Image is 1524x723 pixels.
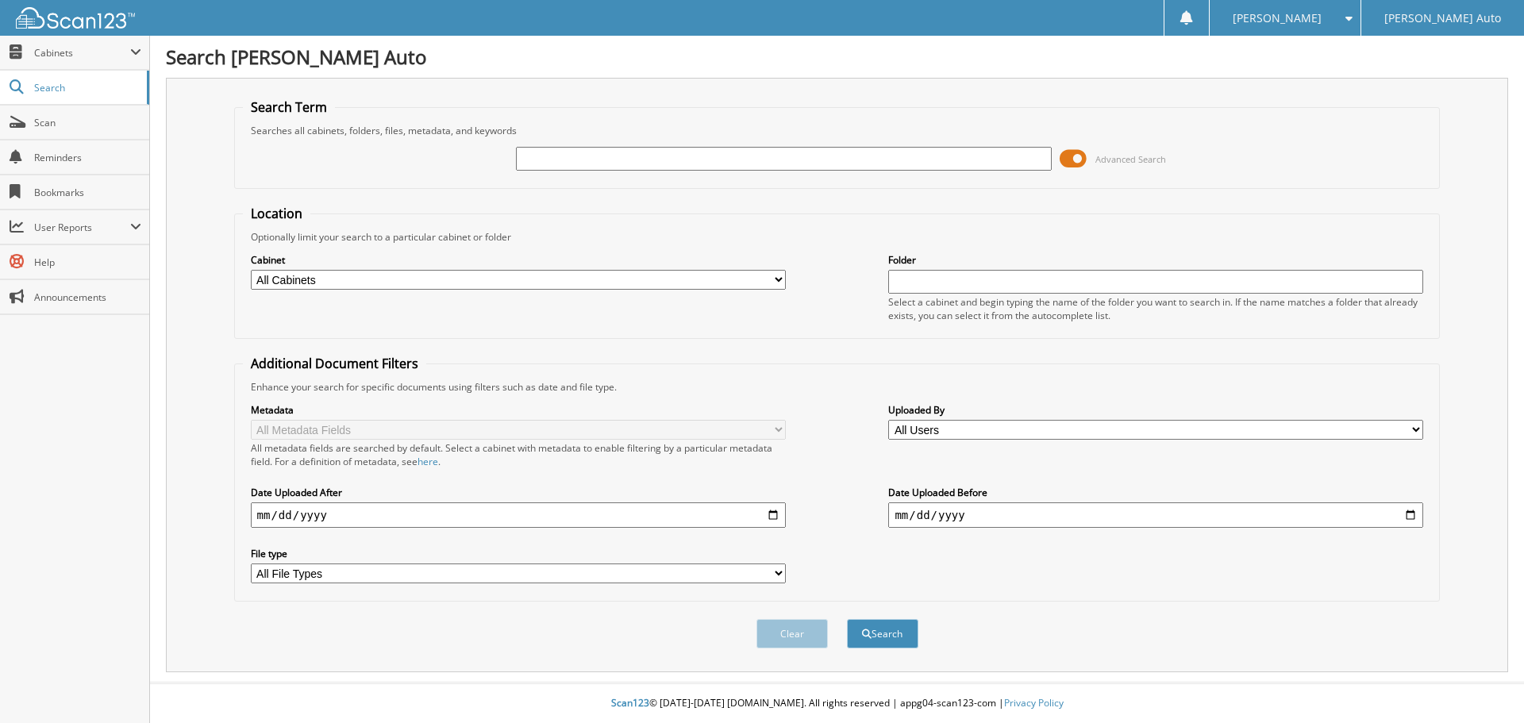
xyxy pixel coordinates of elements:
div: Select a cabinet and begin typing the name of the folder you want to search in. If the name match... [888,295,1423,322]
legend: Location [243,205,310,222]
a: Privacy Policy [1004,696,1064,710]
span: [PERSON_NAME] Auto [1384,13,1501,23]
span: Help [34,256,141,269]
iframe: Chat Widget [1445,647,1524,723]
legend: Search Term [243,98,335,116]
div: Optionally limit your search to a particular cabinet or folder [243,230,1432,244]
label: Date Uploaded Before [888,486,1423,499]
span: Cabinets [34,46,130,60]
span: Reminders [34,151,141,164]
div: Enhance your search for specific documents using filters such as date and file type. [243,380,1432,394]
span: Bookmarks [34,186,141,199]
div: All metadata fields are searched by default. Select a cabinet with metadata to enable filtering b... [251,441,786,468]
span: Scan123 [611,696,649,710]
label: Cabinet [251,253,786,267]
span: Advanced Search [1095,153,1166,165]
label: Metadata [251,403,786,417]
button: Search [847,619,918,648]
span: [PERSON_NAME] [1233,13,1322,23]
legend: Additional Document Filters [243,355,426,372]
h1: Search [PERSON_NAME] Auto [166,44,1508,70]
span: Search [34,81,139,94]
input: end [888,502,1423,528]
span: Scan [34,116,141,129]
a: here [418,455,438,468]
span: User Reports [34,221,130,234]
label: Folder [888,253,1423,267]
label: File type [251,547,786,560]
label: Uploaded By [888,403,1423,417]
input: start [251,502,786,528]
div: © [DATE]-[DATE] [DOMAIN_NAME]. All rights reserved | appg04-scan123-com | [150,684,1524,723]
label: Date Uploaded After [251,486,786,499]
button: Clear [756,619,828,648]
span: Announcements [34,290,141,304]
img: scan123-logo-white.svg [16,7,135,29]
div: Searches all cabinets, folders, files, metadata, and keywords [243,124,1432,137]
